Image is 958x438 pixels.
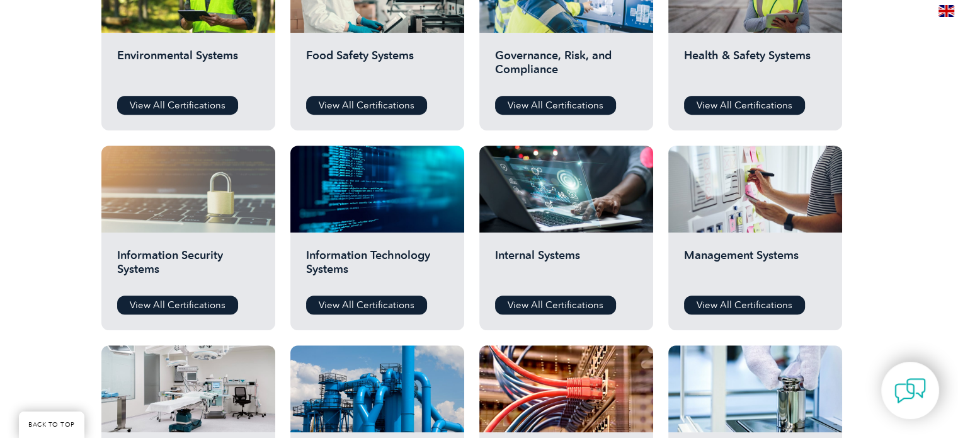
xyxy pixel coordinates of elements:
[495,49,637,86] h2: Governance, Risk, and Compliance
[117,248,259,286] h2: Information Security Systems
[495,296,616,314] a: View All Certifications
[684,248,826,286] h2: Management Systems
[306,296,427,314] a: View All Certifications
[495,248,637,286] h2: Internal Systems
[117,296,238,314] a: View All Certifications
[684,96,805,115] a: View All Certifications
[938,5,954,17] img: en
[117,49,259,86] h2: Environmental Systems
[684,296,805,314] a: View All Certifications
[495,96,616,115] a: View All Certifications
[894,375,926,406] img: contact-chat.png
[684,49,826,86] h2: Health & Safety Systems
[306,49,448,86] h2: Food Safety Systems
[19,412,84,438] a: BACK TO TOP
[117,96,238,115] a: View All Certifications
[306,96,427,115] a: View All Certifications
[306,248,448,286] h2: Information Technology Systems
